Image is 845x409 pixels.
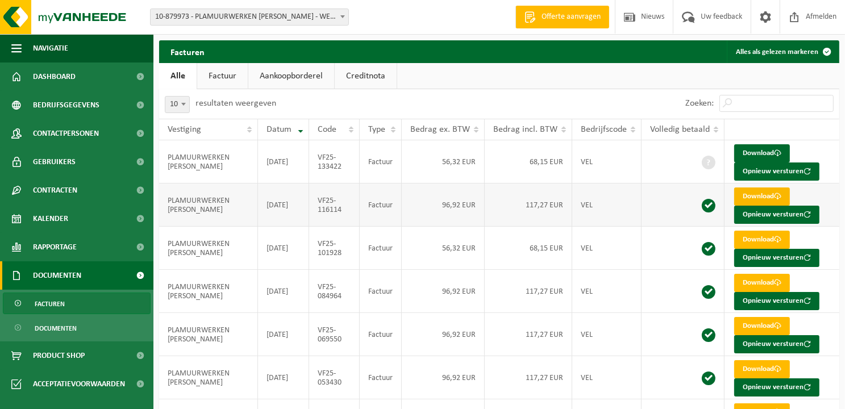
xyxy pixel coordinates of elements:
span: Type [368,125,385,134]
td: [DATE] [258,313,309,356]
td: Factuur [360,183,402,227]
button: Opnieuw versturen [734,249,819,267]
td: PLAMUURWERKEN [PERSON_NAME] [159,183,258,227]
td: 68,15 EUR [485,140,572,183]
td: PLAMUURWERKEN [PERSON_NAME] [159,140,258,183]
a: Download [734,231,790,249]
button: Alles als gelezen markeren [727,40,838,63]
span: Kalender [33,204,68,233]
td: [DATE] [258,356,309,399]
td: VEL [572,356,642,399]
span: Contracten [33,176,77,204]
td: PLAMUURWERKEN [PERSON_NAME] [159,227,258,270]
span: Offerte aanvragen [539,11,603,23]
td: PLAMUURWERKEN [PERSON_NAME] [159,356,258,399]
td: 56,32 EUR [402,227,485,270]
td: [DATE] [258,227,309,270]
a: Facturen [3,293,151,314]
span: Documenten [33,261,81,290]
td: VF25-053430 [309,356,360,399]
a: Alle [159,63,197,89]
h2: Facturen [159,40,216,62]
td: Factuur [360,313,402,356]
a: Documenten [3,317,151,339]
span: 10-879973 - PLAMUURWERKEN VERCRUYSSE - WERVIK [150,9,349,26]
td: VEL [572,140,642,183]
span: Bedrag ex. BTW [410,125,470,134]
td: 96,92 EUR [402,183,485,227]
span: Bedrijfscode [581,125,627,134]
span: Documenten [35,318,77,339]
td: VF25-069550 [309,313,360,356]
span: 10 [165,96,190,113]
td: 117,27 EUR [485,356,572,399]
td: VF25-116114 [309,183,360,227]
a: Aankoopborderel [248,63,334,89]
label: Zoeken: [685,99,714,108]
td: 117,27 EUR [485,313,572,356]
a: Download [734,187,790,206]
td: VF25-101928 [309,227,360,270]
span: Product Shop [33,341,85,370]
td: PLAMUURWERKEN [PERSON_NAME] [159,313,258,356]
span: Code [318,125,336,134]
td: Factuur [360,356,402,399]
td: 117,27 EUR [485,270,572,313]
td: 96,92 EUR [402,313,485,356]
td: 117,27 EUR [485,183,572,227]
span: Contactpersonen [33,119,99,148]
a: Offerte aanvragen [515,6,609,28]
span: 10 [165,97,189,112]
span: Acceptatievoorwaarden [33,370,125,398]
button: Opnieuw versturen [734,378,819,397]
a: Download [734,360,790,378]
td: VEL [572,270,642,313]
button: Opnieuw versturen [734,292,819,310]
a: Download [734,144,790,162]
label: resultaten weergeven [195,99,276,108]
a: Download [734,317,790,335]
td: 96,92 EUR [402,356,485,399]
td: 56,32 EUR [402,140,485,183]
td: PLAMUURWERKEN [PERSON_NAME] [159,270,258,313]
td: Factuur [360,270,402,313]
span: Datum [267,125,292,134]
span: 10-879973 - PLAMUURWERKEN VERCRUYSSE - WERVIK [151,9,348,25]
td: VEL [572,183,642,227]
td: 96,92 EUR [402,270,485,313]
a: Creditnota [335,63,397,89]
a: Factuur [197,63,248,89]
td: [DATE] [258,140,309,183]
span: Vestiging [168,125,201,134]
span: Rapportage [33,233,77,261]
span: Facturen [35,293,65,315]
td: [DATE] [258,270,309,313]
span: Volledig betaald [650,125,710,134]
span: Dashboard [33,62,76,91]
button: Opnieuw versturen [734,335,819,353]
td: VF25-084964 [309,270,360,313]
td: VEL [572,227,642,270]
span: Navigatie [33,34,68,62]
span: Bedrijfsgegevens [33,91,99,119]
span: Bedrag incl. BTW [493,125,557,134]
a: Download [734,274,790,292]
span: Gebruikers [33,148,76,176]
td: Factuur [360,140,402,183]
td: 68,15 EUR [485,227,572,270]
td: VEL [572,313,642,356]
td: VF25-133422 [309,140,360,183]
button: Opnieuw versturen [734,206,819,224]
td: [DATE] [258,183,309,227]
button: Opnieuw versturen [734,162,819,181]
td: Factuur [360,227,402,270]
